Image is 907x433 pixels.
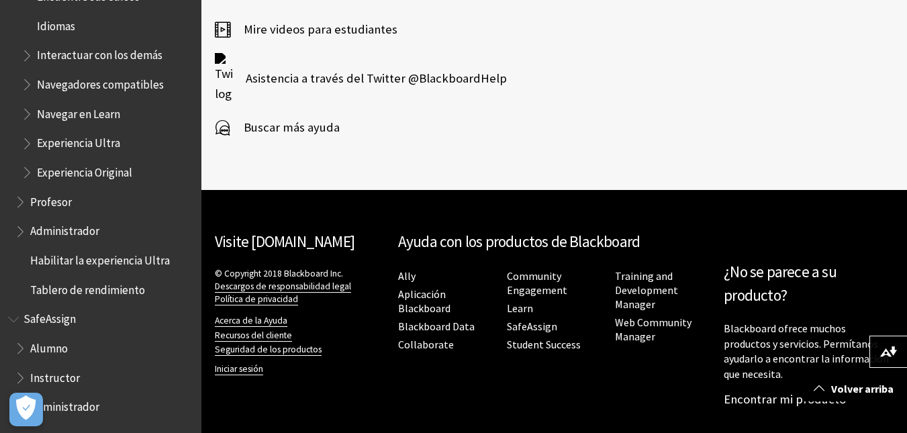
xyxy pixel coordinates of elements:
a: Community Engagement [507,269,567,297]
p: Blackboard ofrece muchos productos y servicios. Permítanos ayudarlo a encontrar la información qu... [724,321,894,381]
a: Acerca de la Ayuda [215,315,287,327]
p: © Copyright 2018 Blackboard Inc. [215,267,385,305]
span: Instructor [30,367,80,385]
span: Experiencia Ultra [37,132,120,150]
h2: Ayuda con los productos de Blackboard [398,230,711,254]
a: Aplicación Blackboard [398,287,450,316]
span: Administrador [30,220,99,238]
span: Buscar más ayuda [230,117,340,138]
a: Descargos de responsabilidad legal [215,281,351,293]
span: SafeAssign [23,308,76,326]
span: Alumno [30,337,68,355]
a: Mire videos para estudiantes [215,19,397,40]
a: Visite [DOMAIN_NAME] [215,232,354,251]
span: Asistencia a través del Twitter @BlackboardHelp [232,68,507,89]
span: Administrador [30,396,99,414]
span: Navegadores compatibles [37,73,164,91]
a: Recursos del cliente [215,330,292,342]
span: Tablero de rendimiento [30,279,145,297]
a: Twitter logo Asistencia a través del Twitter @BlackboardHelp [215,53,507,104]
img: Twitter logo [215,53,232,104]
a: Buscar más ayuda [215,117,340,138]
span: Habilitar la experiencia Ultra [30,249,170,267]
a: Iniciar sesión [215,363,263,375]
nav: Book outline for Blackboard SafeAssign [8,308,193,419]
a: SafeAssign [507,320,557,334]
span: Idiomas [37,15,75,33]
a: Ally [398,269,416,283]
a: Collaborate [398,338,454,352]
a: Training and Development Manager [615,269,678,311]
span: Interactuar con los demás [37,44,162,62]
span: Profesor [30,191,72,209]
span: Experiencia Original [37,161,132,179]
button: Abrir preferencias [9,393,43,426]
a: Política de privacidad [215,293,298,305]
a: Student Success [507,338,581,352]
a: Learn [507,301,533,316]
a: Web Community Manager [615,316,691,344]
a: Seguridad de los productos [215,344,322,356]
h2: ¿No se parece a su producto? [724,260,894,307]
span: Mire videos para estudiantes [230,19,397,40]
a: Blackboard Data [398,320,475,334]
span: Navegar en Learn [37,103,120,121]
a: Volver arriba [804,377,907,401]
a: Encontrar mi producto [724,391,846,407]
